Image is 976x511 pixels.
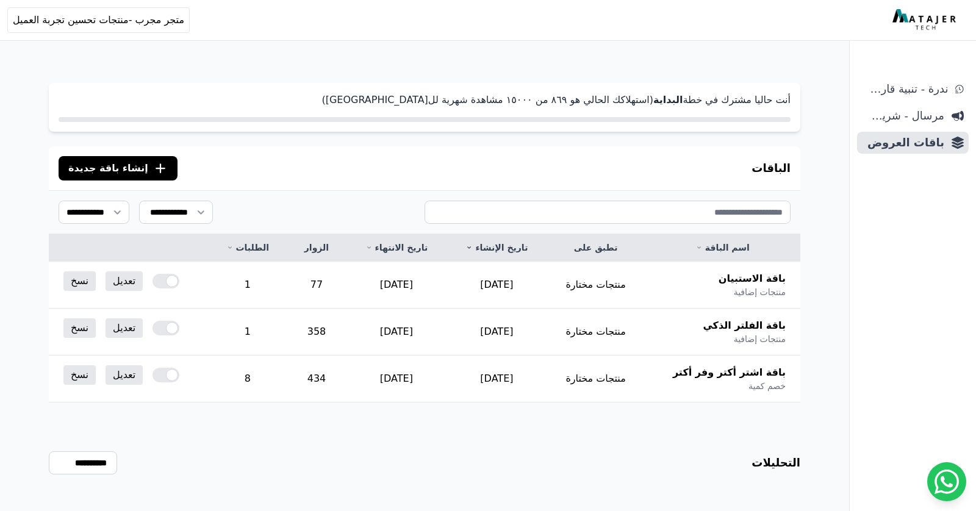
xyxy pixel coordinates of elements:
[461,241,532,254] a: تاريخ الإنشاء
[862,107,944,124] span: مرسال - شريط دعاية
[752,160,791,177] h3: الباقات
[734,333,786,345] span: منتجات إضافية
[59,156,178,180] button: إنشاء باقة جديدة
[223,241,273,254] a: الطلبات
[7,7,190,33] button: متجر مجرب -منتجات تحسين تجربة العميل
[547,356,645,402] td: منتجات مختارة
[752,454,800,471] h3: التحليلات
[659,241,786,254] a: اسم الباقة
[361,241,432,254] a: تاريخ الانتهاء
[719,271,786,286] span: باقة الاستبيان
[447,309,547,356] td: [DATE]
[862,134,944,151] span: باقات العروض
[287,234,346,262] th: الزوار
[106,271,143,291] a: تعديل
[547,309,645,356] td: منتجات مختارة
[346,356,447,402] td: [DATE]
[208,356,287,402] td: 8
[59,93,791,107] p: أنت حاليا مشترك في خطة (استهلاكك الحالي هو ٨٦٩ من ١٥۰۰۰ مشاهدة شهرية لل[GEOGRAPHIC_DATA])
[892,9,959,31] img: MatajerTech Logo
[673,365,786,380] span: باقة اشتر أكتر وفر أكتر
[13,13,184,27] span: متجر مجرب -منتجات تحسين تجربة العميل
[106,365,143,385] a: تعديل
[63,318,96,338] a: نسخ
[63,365,96,385] a: نسخ
[862,80,948,98] span: ندرة - تنبية قارب علي النفاذ
[653,94,683,105] strong: البداية
[346,309,447,356] td: [DATE]
[703,318,786,333] span: باقة الفلتر الذكي
[734,286,786,298] span: منتجات إضافية
[287,356,346,402] td: 434
[447,356,547,402] td: [DATE]
[106,318,143,338] a: تعديل
[287,262,346,309] td: 77
[208,309,287,356] td: 1
[547,234,645,262] th: تطبق على
[748,380,786,392] span: خصم كمية
[547,262,645,309] td: منتجات مختارة
[208,262,287,309] td: 1
[346,262,447,309] td: [DATE]
[68,161,148,176] span: إنشاء باقة جديدة
[447,262,547,309] td: [DATE]
[63,271,96,291] a: نسخ
[287,309,346,356] td: 358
